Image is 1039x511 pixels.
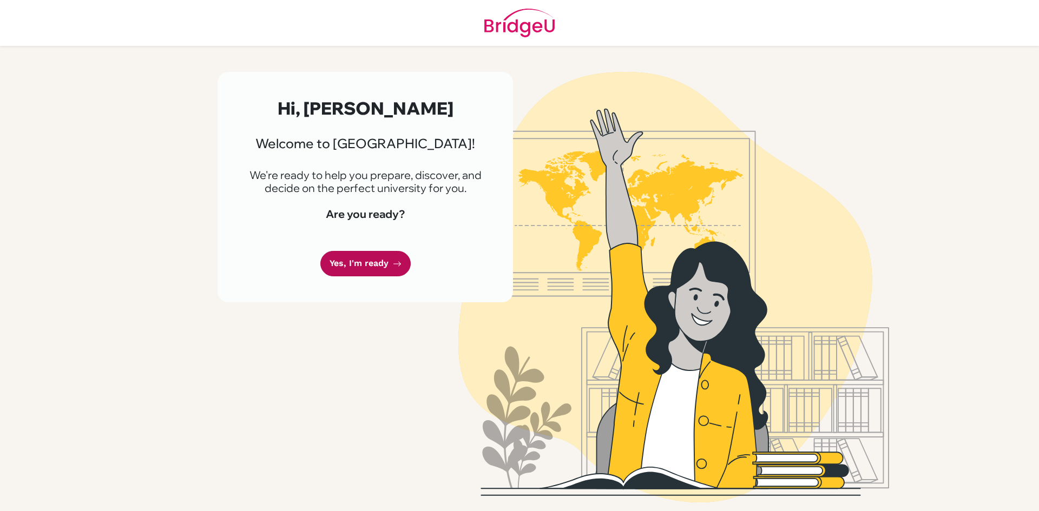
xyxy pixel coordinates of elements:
[365,72,982,502] img: Welcome to Bridge U
[244,169,487,195] p: We're ready to help you prepare, discover, and decide on the perfect university for you.
[244,98,487,118] h2: Hi, [PERSON_NAME]
[244,136,487,151] h3: Welcome to [GEOGRAPHIC_DATA]!
[320,251,411,276] a: Yes, I'm ready
[244,208,487,221] h4: Are you ready?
